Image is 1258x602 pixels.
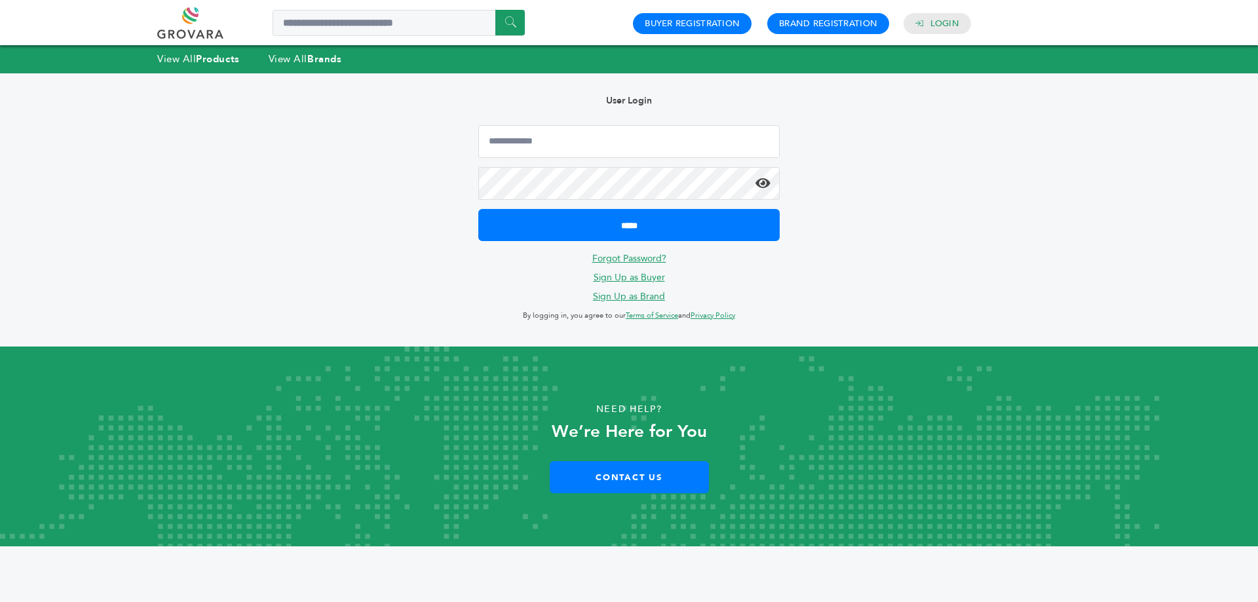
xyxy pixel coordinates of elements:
a: Terms of Service [626,310,678,320]
input: Search a product or brand... [273,10,525,36]
strong: Brands [307,52,341,66]
p: Need Help? [63,400,1195,419]
a: Sign Up as Brand [593,290,665,303]
p: By logging in, you agree to our and [478,308,780,324]
input: Email Address [478,125,780,158]
a: Privacy Policy [691,310,735,320]
a: View AllProducts [157,52,240,66]
a: View AllBrands [269,52,342,66]
a: Contact Us [550,461,709,493]
a: Buyer Registration [645,18,740,29]
a: Forgot Password? [592,252,666,265]
a: Brand Registration [779,18,877,29]
strong: Products [196,52,239,66]
input: Password [478,167,780,200]
b: User Login [606,94,652,107]
a: Sign Up as Buyer [594,271,665,284]
a: Login [930,18,959,29]
strong: We’re Here for You [552,420,707,443]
